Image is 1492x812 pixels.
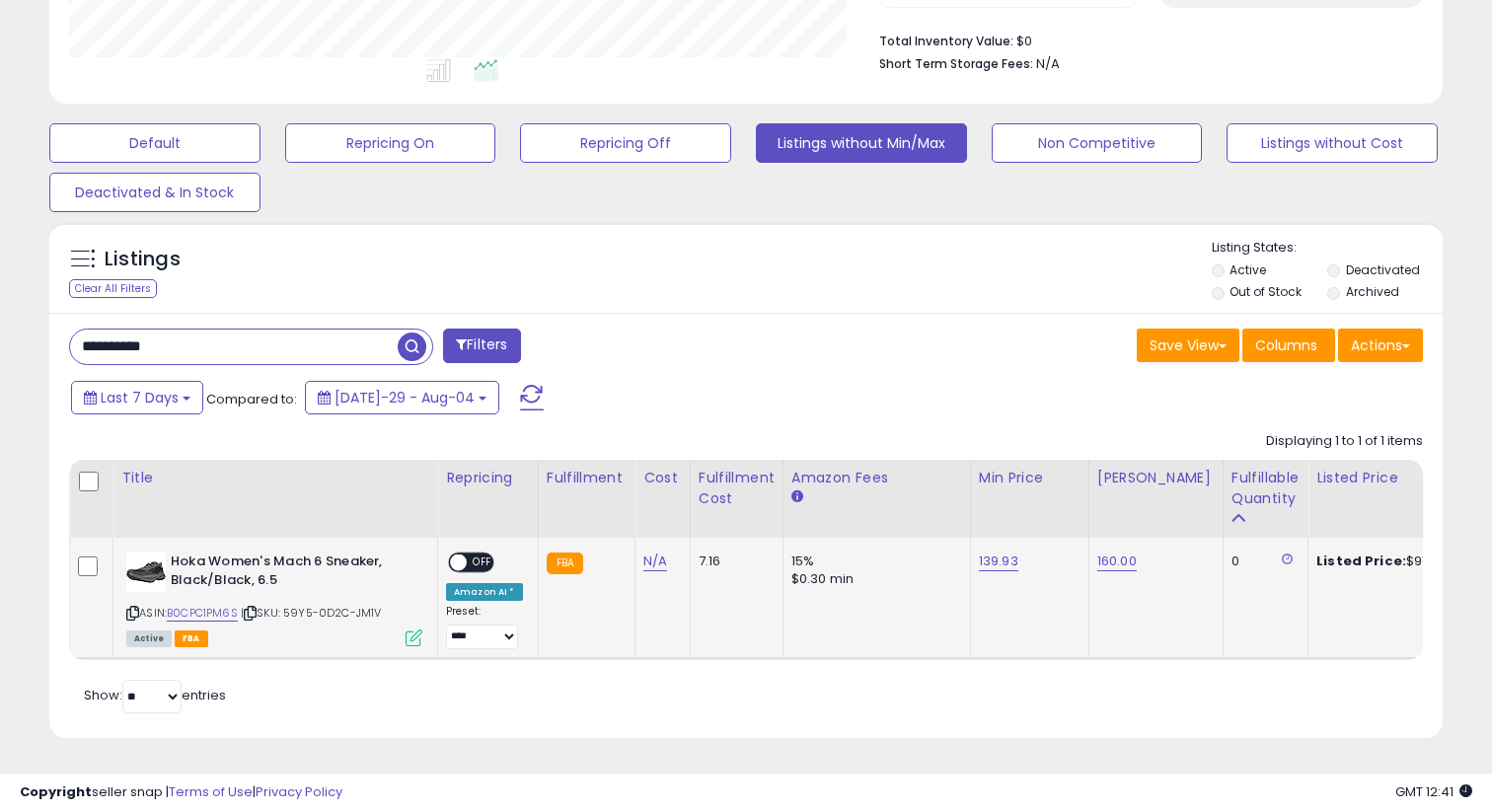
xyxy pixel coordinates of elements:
div: Listed Price [1316,468,1487,488]
div: $0.30 min [791,570,955,588]
span: | SKU: 59Y5-0D2C-JM1V [241,605,382,621]
button: Deactivated & In Stock [49,173,261,212]
div: seller snap | | [20,783,342,802]
span: Show: entries [84,686,226,704]
a: 139.93 [979,552,1018,571]
span: N/A [1036,54,1060,73]
button: Non Competitive [992,123,1203,163]
button: Listings without Cost [1227,123,1438,163]
button: Actions [1338,329,1423,362]
div: Cost [643,468,682,488]
div: 0 [1231,553,1293,570]
button: Repricing Off [520,123,731,163]
span: Last 7 Days [101,388,179,407]
button: Repricing On [285,123,496,163]
label: Active [1230,261,1266,278]
b: Short Term Storage Fees: [879,55,1033,72]
button: Columns [1242,329,1335,362]
b: Listed Price: [1316,552,1406,570]
small: FBA [547,553,583,574]
div: [PERSON_NAME] [1097,468,1215,488]
div: Amazon Fees [791,468,962,488]
div: Fulfillment [547,468,627,488]
div: $91.00 [1316,553,1480,570]
a: 160.00 [1097,552,1137,571]
div: Preset: [446,605,523,649]
label: Deactivated [1346,261,1420,278]
div: Displaying 1 to 1 of 1 items [1266,432,1423,451]
span: 2025-08-13 12:41 GMT [1395,782,1472,801]
button: [DATE]-29 - Aug-04 [305,381,499,414]
strong: Copyright [20,782,92,801]
b: Hoka Women's Mach 6 Sneaker, Black/Black, 6.5 [171,553,410,594]
b: Total Inventory Value: [879,33,1013,49]
div: Repricing [446,468,530,488]
h5: Listings [105,246,181,273]
div: Fulfillment Cost [699,468,775,509]
button: Filters [443,329,520,363]
div: Title [121,468,429,488]
div: ASIN: [126,553,422,644]
span: [DATE]-29 - Aug-04 [335,388,475,407]
label: Out of Stock [1230,283,1302,300]
span: Compared to: [206,390,297,408]
a: N/A [643,552,667,571]
div: Amazon AI * [446,583,523,601]
li: $0 [879,28,1408,51]
a: Terms of Use [169,782,253,801]
p: Listing States: [1212,239,1444,258]
a: B0CPC1PM6S [167,605,238,622]
label: Archived [1346,283,1399,300]
button: Save View [1137,329,1239,362]
div: 15% [791,553,955,570]
button: Last 7 Days [71,381,203,414]
button: Default [49,123,261,163]
img: 31iPEav3Y7L._SL40_.jpg [126,553,166,592]
span: OFF [467,554,498,571]
div: Fulfillable Quantity [1231,468,1300,509]
a: Privacy Policy [256,782,342,801]
div: Min Price [979,468,1081,488]
div: 7.16 [699,553,768,570]
div: Clear All Filters [69,279,157,298]
span: Columns [1255,335,1317,355]
span: All listings currently available for purchase on Amazon [126,630,172,647]
span: FBA [175,630,208,647]
button: Listings without Min/Max [756,123,967,163]
small: Amazon Fees. [791,488,803,506]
